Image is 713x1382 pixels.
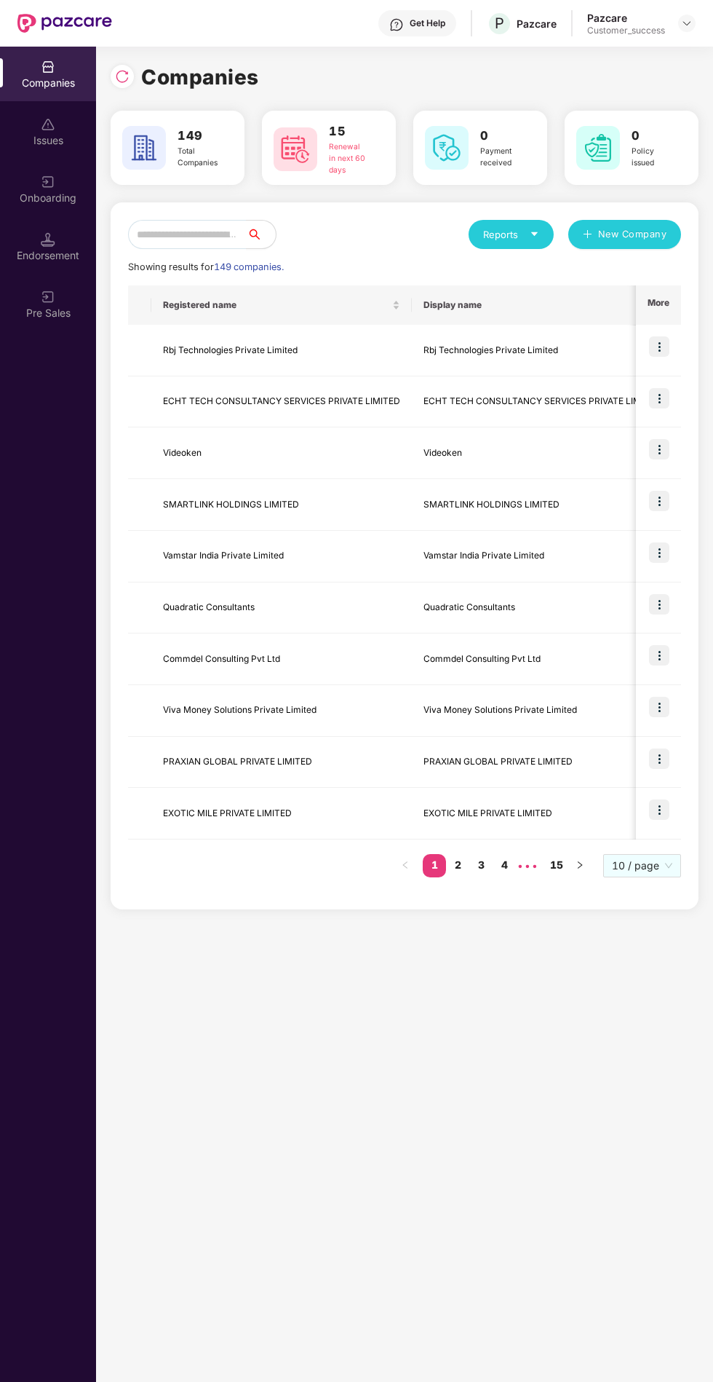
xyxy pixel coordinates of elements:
[246,229,276,240] span: search
[412,376,672,428] td: ECHT TECH CONSULTANCY SERVICES PRIVATE LIMITED
[425,126,469,170] img: svg+xml;base64,PHN2ZyB4bWxucz0iaHR0cDovL3d3dy53My5vcmcvMjAwMC9zdmciIHdpZHRoPSI2MCIgaGVpZ2h0PSI2MC...
[446,854,469,877] li: 2
[151,685,412,737] td: Viva Money Solutions Private Limited
[151,737,412,789] td: PRAXIAN GLOBAL PRIVATE LIMITED
[401,861,410,869] span: left
[151,376,412,428] td: ECHT TECH CONSULTANCY SERVICES PRIVATE LIMITED
[587,25,665,36] div: Customer_success
[576,126,620,170] img: svg+xml;base64,PHN2ZyB4bWxucz0iaHR0cDovL3d3dy53My5vcmcvMjAwMC9zdmciIHdpZHRoPSI2MCIgaGVpZ2h0PSI2MC...
[412,737,672,789] td: PRAXIAN GLOBAL PRIVATE LIMITED
[480,146,519,170] div: Payment received
[632,146,671,170] div: Policy issued
[632,127,671,146] h3: 0
[151,285,412,325] th: Registered name
[178,146,217,170] div: Total Companies
[649,645,669,666] img: icon
[151,427,412,479] td: Videoken
[603,854,681,877] div: Page Size
[480,127,519,146] h3: 0
[446,854,469,876] a: 2
[423,854,446,876] a: 1
[141,61,259,93] h1: Companies
[246,220,276,249] button: search
[17,14,112,33] img: New Pazcare Logo
[517,17,557,31] div: Pazcare
[649,749,669,769] img: icon
[545,854,568,877] li: 15
[151,531,412,583] td: Vamstar India Private Limited
[649,594,669,615] img: icon
[568,854,591,877] button: right
[329,141,368,177] div: Renewal in next 60 days
[394,854,417,877] button: left
[122,126,166,170] img: svg+xml;base64,PHN2ZyB4bWxucz0iaHR0cDovL3d3dy53My5vcmcvMjAwMC9zdmciIHdpZHRoPSI2MCIgaGVpZ2h0PSI2MC...
[412,583,672,634] td: Quadratic Consultants
[649,542,669,563] img: icon
[115,69,130,84] img: svg+xml;base64,PHN2ZyBpZD0iUmVsb2FkLTMyeDMyIiB4bWxucz0iaHR0cDovL3d3dy53My5vcmcvMjAwMC9zdmciIHdpZH...
[128,261,284,272] span: Showing results for
[493,854,516,876] a: 4
[649,388,669,408] img: icon
[151,788,412,840] td: EXOTIC MILE PRIVATE LIMITED
[649,439,669,459] img: icon
[41,117,55,132] img: svg+xml;base64,PHN2ZyBpZD0iSXNzdWVzX2Rpc2FibGVkIiB4bWxucz0iaHR0cDovL3d3dy53My5vcmcvMjAwMC9zdmciIH...
[469,854,493,876] a: 3
[412,788,672,840] td: EXOTIC MILE PRIVATE LIMITED
[423,299,650,311] span: Display name
[423,854,446,877] li: 1
[545,854,568,876] a: 15
[469,854,493,877] li: 3
[495,15,504,32] span: P
[412,685,672,737] td: Viva Money Solutions Private Limited
[636,285,681,325] th: More
[163,299,389,311] span: Registered name
[151,325,412,376] td: Rbj Technologies Private Limited
[41,175,55,189] img: svg+xml;base64,PHN2ZyB3aWR0aD0iMjAiIGhlaWdodD0iMjAiIHZpZXdCb3g9IjAgMCAyMCAyMCIgZmlsbD0ibm9uZSIgeG...
[516,854,539,877] li: Next 5 Pages
[412,285,672,325] th: Display name
[583,229,592,241] span: plus
[649,697,669,717] img: icon
[389,17,404,32] img: svg+xml;base64,PHN2ZyBpZD0iSGVscC0zMngzMiIgeG1sbnM9Imh0dHA6Ly93d3cudzMub3JnLzIwMDAvc3ZnIiB3aWR0aD...
[178,127,217,146] h3: 149
[568,854,591,877] li: Next Page
[394,854,417,877] li: Previous Page
[530,229,539,239] span: caret-down
[516,854,539,877] span: •••
[568,220,681,249] button: plusNew Company
[575,861,584,869] span: right
[493,854,516,877] li: 4
[412,427,672,479] td: Videoken
[412,479,672,531] td: SMARTLINK HOLDINGS LIMITED
[681,17,693,29] img: svg+xml;base64,PHN2ZyBpZD0iRHJvcGRvd24tMzJ4MzIiIHhtbG5zPSJodHRwOi8vd3d3LnczLm9yZy8yMDAwL3N2ZyIgd2...
[649,491,669,511] img: icon
[41,232,55,247] img: svg+xml;base64,PHN2ZyB3aWR0aD0iMTQuNSIgaGVpZ2h0PSIxNC41IiB2aWV3Qm94PSIwIDAgMTYgMTYiIGZpbGw9Im5vbm...
[649,799,669,820] img: icon
[612,855,672,877] span: 10 / page
[151,583,412,634] td: Quadratic Consultants
[412,531,672,583] td: Vamstar India Private Limited
[274,127,317,171] img: svg+xml;base64,PHN2ZyB4bWxucz0iaHR0cDovL3d3dy53My5vcmcvMjAwMC9zdmciIHdpZHRoPSI2MCIgaGVpZ2h0PSI2MC...
[412,325,672,376] td: Rbj Technologies Private Limited
[410,17,445,29] div: Get Help
[587,11,665,25] div: Pazcare
[151,633,412,685] td: Commdel Consulting Pvt Ltd
[41,60,55,74] img: svg+xml;base64,PHN2ZyBpZD0iQ29tcGFuaWVzIiB4bWxucz0iaHR0cDovL3d3dy53My5vcmcvMjAwMC9zdmciIHdpZHRoPS...
[598,227,667,242] span: New Company
[41,290,55,304] img: svg+xml;base64,PHN2ZyB3aWR0aD0iMjAiIGhlaWdodD0iMjAiIHZpZXdCb3g9IjAgMCAyMCAyMCIgZmlsbD0ibm9uZSIgeG...
[329,122,368,141] h3: 15
[412,633,672,685] td: Commdel Consulting Pvt Ltd
[151,479,412,531] td: SMARTLINK HOLDINGS LIMITED
[649,336,669,357] img: icon
[483,227,539,242] div: Reports
[214,261,284,272] span: 149 companies.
